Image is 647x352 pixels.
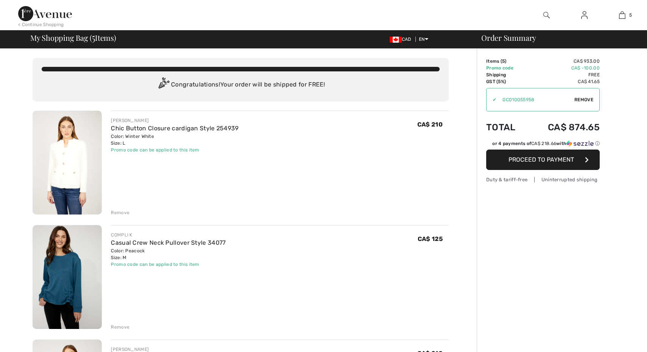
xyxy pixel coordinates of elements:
[486,58,527,65] td: Items ( )
[543,11,550,20] img: search the website
[486,140,600,150] div: or 4 payments ofCA$ 218.66withSezzle Click to learn more about Sezzle
[575,11,594,20] a: Sign In
[527,114,600,140] td: CA$ 874.65
[531,141,556,146] span: CA$ 218.66
[527,58,600,65] td: CA$ 933.00
[390,37,414,42] span: CAD
[492,140,600,147] div: or 4 payments of with
[418,235,443,242] span: CA$ 125
[390,37,402,43] img: Canadian Dollar
[486,78,527,85] td: GST (5%)
[486,65,527,71] td: Promo code
[566,140,594,147] img: Sezzle
[33,111,102,215] img: Chic Button Closure cardigan Style 254939
[496,88,574,111] input: Promo code
[111,209,129,216] div: Remove
[42,77,440,93] div: Congratulations! Your order will be shipped for FREE!
[486,114,527,140] td: Total
[111,147,238,153] div: Promo code can be applied to this item
[111,261,226,268] div: Promo code can be applied to this item
[574,96,593,103] span: Remove
[111,133,238,147] div: Color: Winter White Size: L
[487,96,496,103] div: ✔
[619,11,625,20] img: My Bag
[472,34,642,42] div: Order Summary
[111,239,226,246] a: Casual Crew Neck Pullover Style 34077
[111,247,226,261] div: Color: Peacock Size: M
[111,117,238,124] div: [PERSON_NAME]
[111,232,226,238] div: COMPLI K
[33,225,102,329] img: Casual Crew Neck Pullover Style 34077
[30,34,116,42] span: My Shopping Bag ( Items)
[581,11,588,20] img: My Info
[502,59,505,64] span: 5
[603,11,641,20] a: 5
[527,71,600,78] td: Free
[156,77,171,93] img: Congratulation2.svg
[486,176,600,183] div: Duty & tariff-free | Uninterrupted shipping
[417,121,443,128] span: CA$ 210
[18,6,72,21] img: 1ère Avenue
[92,32,95,42] span: 5
[111,324,129,330] div: Remove
[111,125,238,132] a: Chic Button Closure cardigan Style 254939
[527,65,600,71] td: CA$ -100.00
[486,150,600,170] button: Proceed to Payment
[419,37,428,42] span: EN
[486,71,527,78] td: Shipping
[527,78,600,85] td: CA$ 41.65
[629,12,632,19] span: 5
[509,156,574,163] span: Proceed to Payment
[18,21,64,28] div: < Continue Shopping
